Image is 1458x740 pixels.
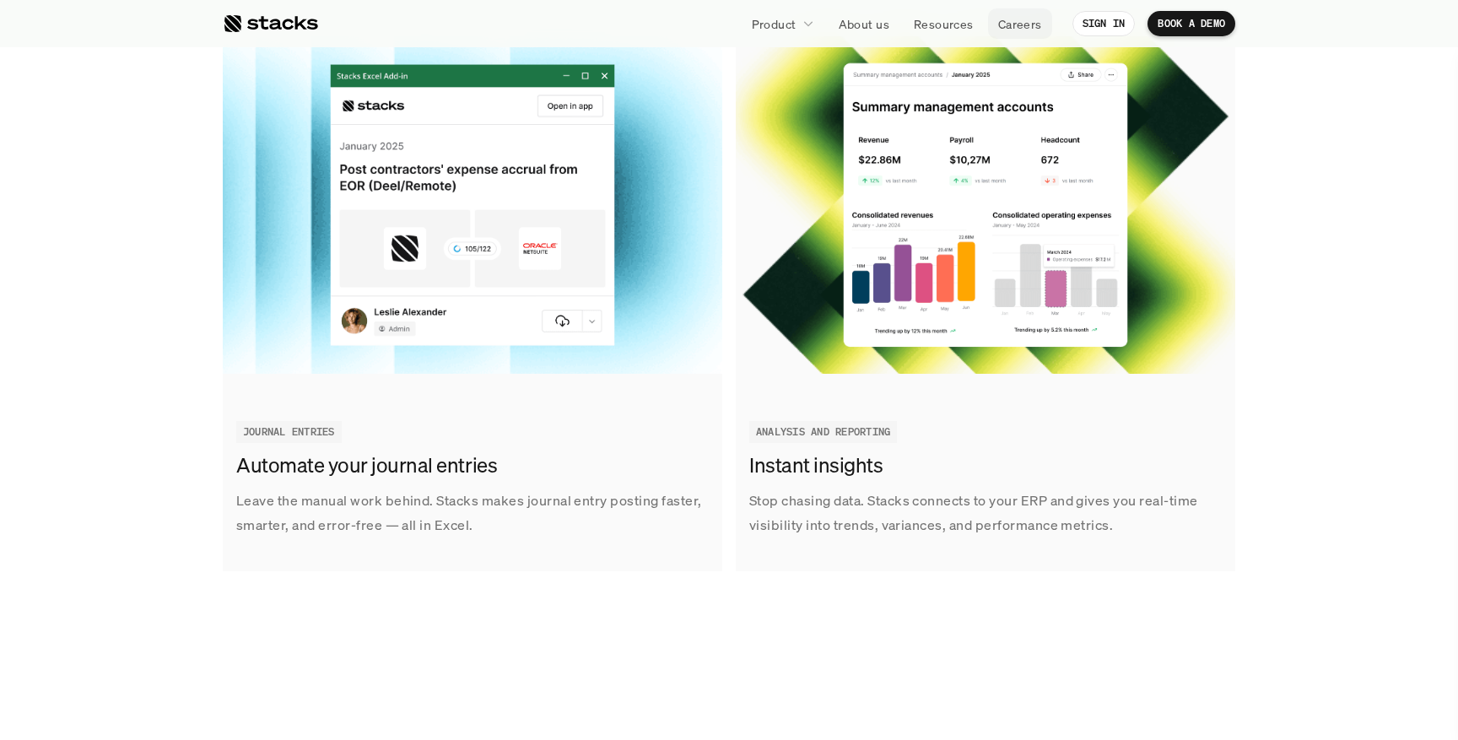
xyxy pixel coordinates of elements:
[1158,18,1225,30] p: BOOK A DEMO
[988,8,1052,39] a: Careers
[236,489,709,537] p: Leave the manual work behind. Stacks makes journal entry posting faster, smarter, and error-free ...
[904,8,984,39] a: Resources
[236,451,700,480] h3: Automate your journal entries
[243,426,335,438] h2: JOURNAL ENTRIES
[756,426,890,438] h2: ANALYSIS AND REPORTING
[199,321,273,333] a: Privacy Policy
[752,15,796,33] p: Product
[749,451,1213,480] h3: Instant insights
[1147,11,1235,36] a: BOOK A DEMO
[1072,11,1136,36] a: SIGN IN
[223,36,722,571] a: Leave the manual work behind. Stacks makes journal entry posting faster, smarter, and error-free ...
[839,15,889,33] p: About us
[829,8,899,39] a: About us
[914,15,974,33] p: Resources
[998,15,1042,33] p: Careers
[749,489,1222,537] p: Stop chasing data. Stacks connects to your ERP and gives you real-time visibility into trends, va...
[1083,18,1126,30] p: SIGN IN
[736,36,1235,571] a: Stop chasing data. Stacks connects to your ERP and gives you real-time visibility into trends, va...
